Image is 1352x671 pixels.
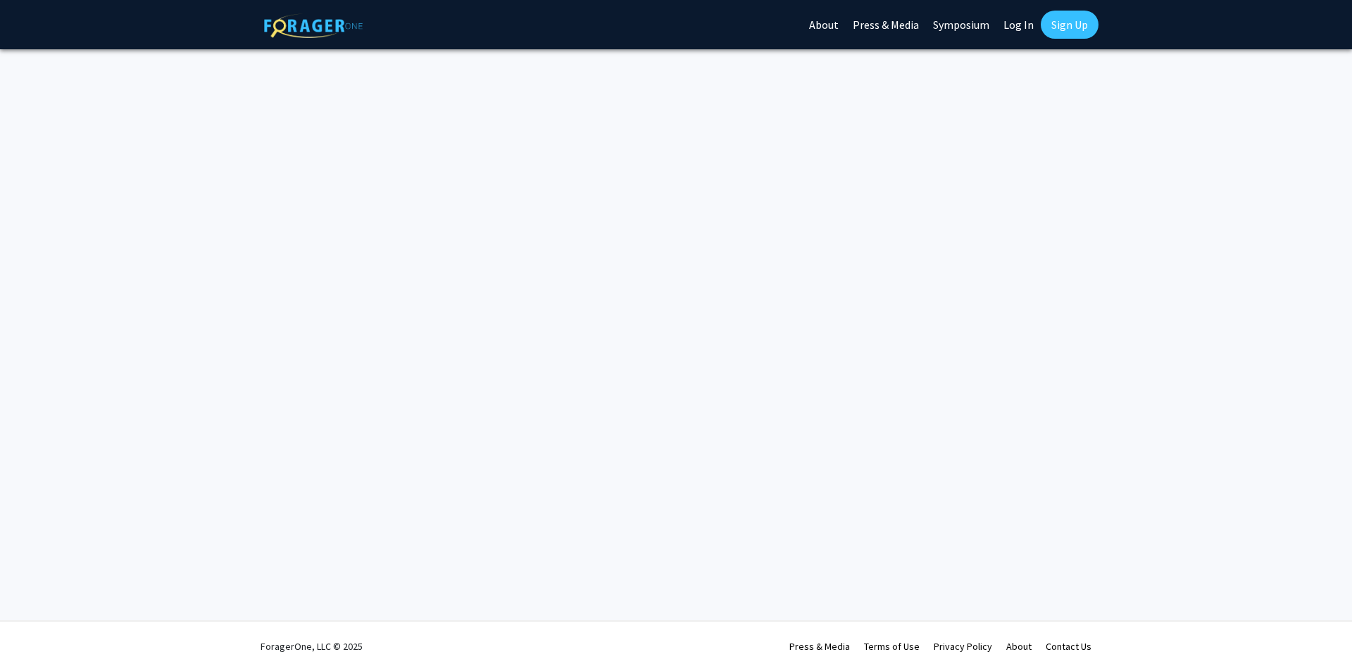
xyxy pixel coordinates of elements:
a: Privacy Policy [934,640,992,653]
a: Sign Up [1041,11,1098,39]
img: ForagerOne Logo [264,13,363,38]
a: About [1006,640,1032,653]
a: Terms of Use [864,640,920,653]
div: ForagerOne, LLC © 2025 [261,622,363,671]
a: Contact Us [1046,640,1091,653]
a: Press & Media [789,640,850,653]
